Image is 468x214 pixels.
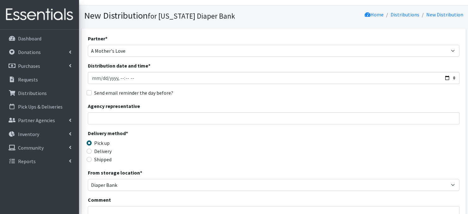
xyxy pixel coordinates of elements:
p: Donations [18,49,41,55]
a: Donations [3,46,76,58]
a: Distributions [3,87,76,99]
a: Home [365,11,384,18]
p: Dashboard [18,35,41,42]
label: Comment [88,196,111,204]
a: Reports [3,155,76,168]
abbr: required [126,130,128,136]
h1: New Distribution [84,10,271,21]
label: Send email reminder the day before? [94,89,173,97]
label: Agency representative [88,102,140,110]
abbr: required [140,169,142,176]
a: Pick Ups & Deliveries [3,100,76,113]
label: Pick up [94,139,110,147]
a: Distributions [391,11,419,18]
legend: Delivery method [88,129,181,139]
a: Dashboard [3,32,76,45]
p: Requests [18,76,38,83]
label: Distribution date and time [88,62,150,69]
label: Partner [88,35,107,42]
img: HumanEssentials [3,4,76,25]
p: Reports [18,158,36,164]
a: Inventory [3,128,76,140]
p: Pick Ups & Deliveries [18,104,63,110]
p: Distributions [18,90,47,96]
abbr: required [148,62,150,69]
label: From storage location [88,169,142,176]
a: Purchases [3,60,76,72]
p: Purchases [18,63,40,69]
a: Community [3,141,76,154]
a: Partner Agencies [3,114,76,127]
abbr: required [105,35,107,42]
p: Community [18,145,44,151]
p: Partner Agencies [18,117,55,123]
label: Shipped [94,156,112,163]
a: Requests [3,73,76,86]
label: Delivery [94,147,112,155]
a: New Distribution [426,11,463,18]
small: for [US_STATE] Diaper Bank [148,11,235,21]
p: Inventory [18,131,39,137]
